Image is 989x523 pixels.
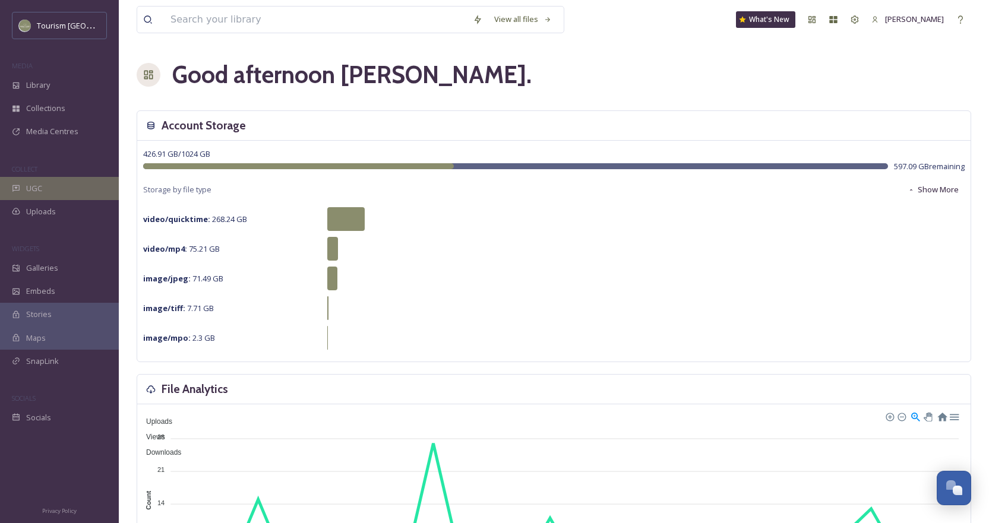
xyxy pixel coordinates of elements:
[143,243,187,254] strong: video/mp4 :
[12,164,37,173] span: COLLECT
[897,412,905,420] div: Zoom Out
[26,412,51,423] span: Socials
[885,412,893,420] div: Zoom In
[162,117,246,134] h3: Account Storage
[37,20,143,31] span: Tourism [GEOGRAPHIC_DATA]
[894,161,965,172] span: 597.09 GB remaining
[26,183,42,194] span: UGC
[157,466,165,473] tspan: 21
[143,273,223,284] span: 71.49 GB
[143,332,191,343] strong: image/mpo :
[26,206,56,217] span: Uploads
[885,14,944,24] span: [PERSON_NAME]
[26,103,65,114] span: Collections
[42,507,77,515] span: Privacy Policy
[143,184,211,195] span: Storage by file type
[26,126,78,137] span: Media Centres
[143,273,191,284] strong: image/jpeg :
[26,80,50,91] span: Library
[143,303,214,313] span: 7.71 GB
[145,491,152,510] text: Count
[143,243,220,254] span: 75.21 GB
[12,61,33,70] span: MEDIA
[165,7,467,33] input: Search your library
[12,244,39,253] span: WIDGETS
[137,433,165,441] span: Views
[865,8,950,31] a: [PERSON_NAME]
[26,286,55,297] span: Embeds
[937,471,971,505] button: Open Chat
[137,448,181,457] span: Downloads
[172,57,532,93] h1: Good afternoon [PERSON_NAME] .
[143,148,210,159] span: 426.91 GB / 1024 GB
[143,332,215,343] span: 2.3 GB
[949,411,959,421] div: Menu
[937,411,947,421] div: Reset Zoom
[924,413,931,420] div: Panning
[26,262,58,274] span: Galleries
[488,8,558,31] a: View all files
[42,503,77,517] a: Privacy Policy
[26,332,46,344] span: Maps
[137,417,172,426] span: Uploads
[12,394,36,402] span: SOCIALS
[26,356,59,367] span: SnapLink
[19,20,31,31] img: Abbotsford_Snapsea.png
[157,499,165,506] tspan: 14
[162,381,228,398] h3: File Analytics
[26,309,52,320] span: Stories
[143,214,210,224] strong: video/quicktime :
[736,11,795,28] a: What's New
[902,178,965,201] button: Show More
[157,433,165,440] tspan: 28
[143,303,185,313] strong: image/tiff :
[910,411,920,421] div: Selection Zoom
[143,214,247,224] span: 268.24 GB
